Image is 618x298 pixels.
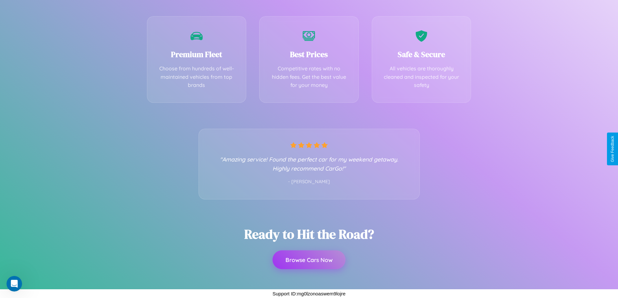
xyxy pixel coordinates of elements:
[273,250,345,269] button: Browse Cars Now
[157,65,236,89] p: Choose from hundreds of well-maintained vehicles from top brands
[212,178,406,186] p: - [PERSON_NAME]
[157,49,236,60] h3: Premium Fleet
[244,225,374,243] h2: Ready to Hit the Road?
[273,289,345,298] p: Support ID: mg0lzonoaswem9lojre
[610,136,615,162] div: Give Feedback
[212,155,406,173] p: "Amazing service! Found the perfect car for my weekend getaway. Highly recommend CarGo!"
[269,65,349,89] p: Competitive rates with no hidden fees. Get the best value for your money
[382,49,461,60] h3: Safe & Secure
[6,276,22,292] iframe: Intercom live chat
[382,65,461,89] p: All vehicles are thoroughly cleaned and inspected for your safety
[269,49,349,60] h3: Best Prices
